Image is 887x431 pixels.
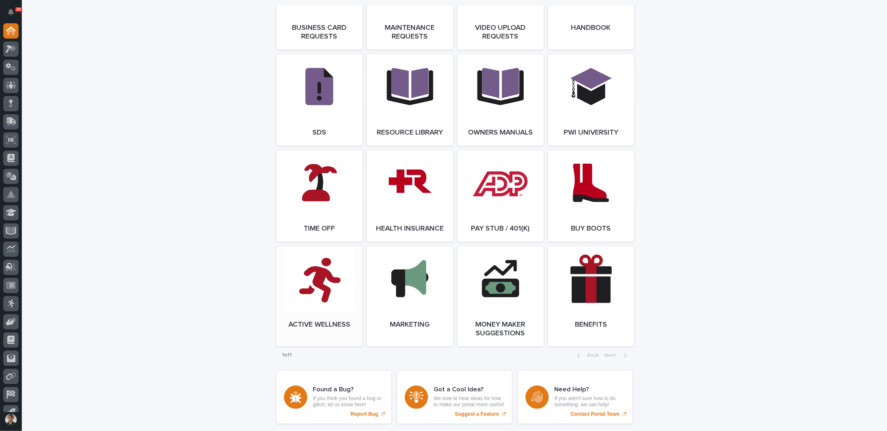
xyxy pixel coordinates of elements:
[276,150,363,242] a: Time Off
[518,371,633,424] a: Contact Portal Team
[455,411,499,418] p: Suggest a Feature
[3,412,19,427] button: users-avatar
[555,396,625,408] p: If you aren't sure how to do something, we can help!
[367,246,453,347] a: Marketing
[276,246,363,347] a: Active Wellness
[458,150,544,242] a: Pay Stub / 401(k)
[434,386,504,394] h3: Got a Cool Idea?
[571,411,620,418] p: Contact Portal Team
[313,396,384,408] p: If you think you found a bug or glitch, let us know here!
[276,371,391,424] a: Report Bug
[351,411,378,418] p: Report Bug
[434,396,504,408] p: We love to hear ideas for how to make our portal more useful!
[548,150,634,242] a: Buy Boots
[367,150,453,242] a: Health Insurance
[548,246,634,347] a: Benefits
[571,352,602,359] button: Back
[605,353,621,358] span: Next
[9,9,19,20] div: Notifications39
[276,54,363,146] a: SDS
[583,353,599,358] span: Back
[16,7,21,12] p: 39
[458,54,544,146] a: Owners Manuals
[276,347,298,364] p: 1 of 1
[602,352,633,359] button: Next
[555,386,625,394] h3: Need Help?
[397,371,512,424] a: Suggest a Feature
[548,54,634,146] a: PWI University
[313,386,384,394] h3: Found a Bug?
[3,4,19,20] button: Notifications
[367,54,453,146] a: Resource Library
[458,246,544,347] a: Money Maker Suggestions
